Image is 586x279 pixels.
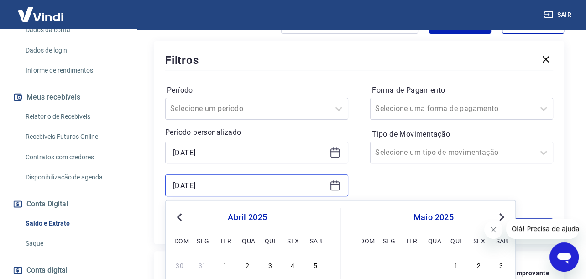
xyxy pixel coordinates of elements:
[508,268,549,278] p: Comprovante
[496,235,507,246] div: sab
[22,127,126,146] a: Recebíveis Futuros Online
[496,259,507,270] div: Choose sábado, 3 de maio de 2025
[173,179,326,192] input: Data final
[174,259,185,270] div: Choose domingo, 30 de março de 2025
[197,259,208,270] div: Choose segunda-feira, 31 de março de 2025
[428,235,439,246] div: qua
[383,259,394,270] div: Choose segunda-feira, 28 de abril de 2025
[242,235,253,246] div: qua
[506,219,579,239] iframe: Mensagem da empresa
[360,259,371,270] div: Choose domingo, 27 de abril de 2025
[310,259,321,270] div: Choose sábado, 5 de abril de 2025
[372,129,551,140] label: Tipo de Movimentação
[197,235,208,246] div: seg
[405,259,416,270] div: Choose terça-feira, 29 de abril de 2025
[496,211,507,222] button: Next Month
[22,107,126,126] a: Relatório de Recebíveis
[220,259,230,270] div: Choose terça-feira, 1 de abril de 2025
[450,259,461,270] div: Choose quinta-feira, 1 de maio de 2025
[22,168,126,187] a: Disponibilização de agenda
[287,259,298,270] div: Choose sexta-feira, 4 de abril de 2025
[405,235,416,246] div: ter
[265,235,276,246] div: qui
[310,235,321,246] div: sab
[26,264,68,277] span: Conta digital
[265,259,276,270] div: Choose quinta-feira, 3 de abril de 2025
[542,6,575,23] button: Sair
[383,235,394,246] div: seg
[5,6,77,14] span: Olá! Precisa de ajuda?
[287,235,298,246] div: sex
[473,259,484,270] div: Choose sexta-feira, 2 de maio de 2025
[242,259,253,270] div: Choose quarta-feira, 2 de abril de 2025
[165,127,348,138] p: Período personalizado
[360,235,371,246] div: dom
[174,235,185,246] div: dom
[11,194,126,214] button: Conta Digital
[484,221,502,239] iframe: Fechar mensagem
[22,234,126,253] a: Saque
[549,242,579,272] iframe: Botão para abrir a janela de mensagens
[173,146,326,159] input: Data inicial
[11,0,70,28] img: Vindi
[450,235,461,246] div: qui
[22,41,126,60] a: Dados de login
[22,148,126,167] a: Contratos com credores
[173,211,322,222] div: abril 2025
[220,235,230,246] div: ter
[22,21,126,39] a: Dados da conta
[167,85,346,96] label: Período
[473,235,484,246] div: sex
[372,85,551,96] label: Forma de Pagamento
[359,211,508,222] div: maio 2025
[11,87,126,107] button: Meus recebíveis
[165,53,199,68] h5: Filtros
[174,211,185,222] button: Previous Month
[22,61,126,80] a: Informe de rendimentos
[428,259,439,270] div: Choose quarta-feira, 30 de abril de 2025
[22,214,126,233] a: Saldo e Extrato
